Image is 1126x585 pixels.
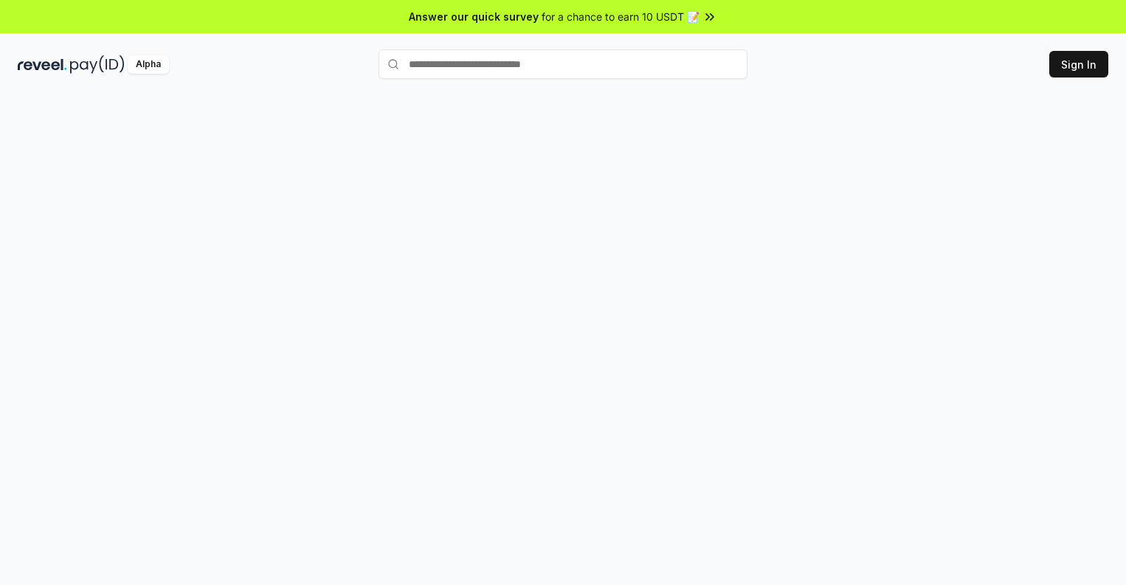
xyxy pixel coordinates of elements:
[409,9,539,24] span: Answer our quick survey
[70,55,125,74] img: pay_id
[542,9,700,24] span: for a chance to earn 10 USDT 📝
[128,55,169,74] div: Alpha
[1049,51,1108,77] button: Sign In
[18,55,67,74] img: reveel_dark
